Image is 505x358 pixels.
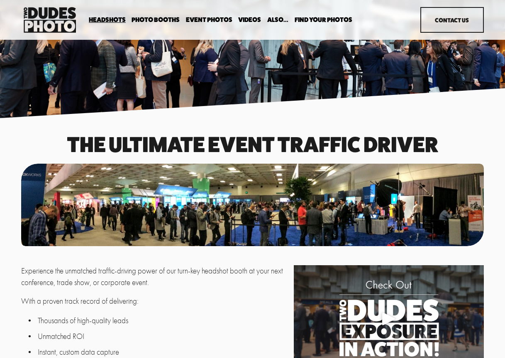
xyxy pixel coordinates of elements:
[38,346,289,358] p: Instant, custom data capture
[89,17,126,23] span: Headshots
[21,5,78,35] img: Two Dudes Photo | Headshots, Portraits &amp; Photo Booths
[89,16,126,24] a: folder dropdown
[267,17,288,23] span: Also...
[21,265,289,289] p: Experience the unmatched traffic-driving power of our turn-key headshot booth at your next confer...
[238,16,261,24] a: Videos
[186,16,232,24] a: Event Photos
[267,16,288,24] a: folder dropdown
[21,135,484,154] h1: The Ultimate event traffic driver
[132,16,180,24] a: folder dropdown
[38,315,289,327] p: Thousands of high-quality leads
[21,295,289,307] p: With a proven track record of delivering:
[420,7,484,33] a: Contact Us
[132,17,180,23] span: Photo Booths
[295,17,352,23] span: Find Your Photos
[38,331,289,342] p: Unmatched ROI
[295,16,352,24] a: folder dropdown
[379,309,399,329] div: Play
